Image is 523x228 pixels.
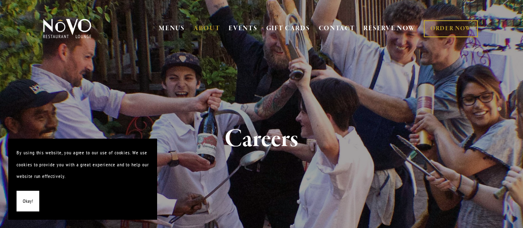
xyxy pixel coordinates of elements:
[17,191,39,212] button: Okay!
[424,20,478,37] a: ORDER NOW
[363,21,416,36] a: RESERVE NOW
[193,24,220,33] a: ABOUT
[8,139,157,220] section: Cookie banner
[17,147,149,182] p: By using this website, you agree to our use of cookies. We use cookies to provide you with a grea...
[159,24,185,33] a: MENUS
[229,24,257,33] a: EVENTS
[23,195,33,207] span: Okay!
[41,18,93,39] img: Novo Restaurant &amp; Lounge
[266,21,310,36] a: GIFT CARDS
[319,21,355,36] a: CONTACT
[224,123,299,155] strong: Careers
